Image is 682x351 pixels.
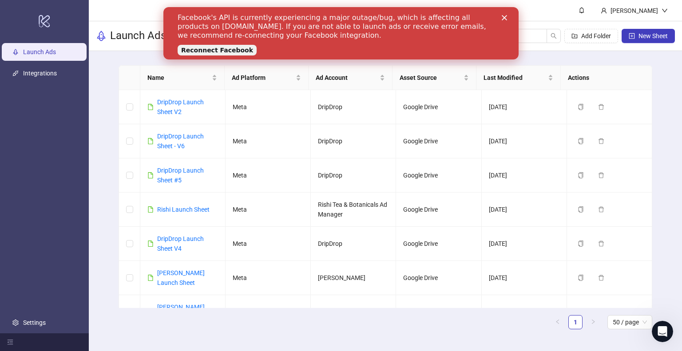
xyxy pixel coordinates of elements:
[157,206,210,213] a: Rishi Launch Sheet
[551,315,565,329] li: Previous Page
[482,295,567,329] td: [DATE]
[662,8,668,14] span: down
[396,295,481,329] td: Google Drive
[482,90,567,124] td: [DATE]
[147,73,210,83] span: Name
[396,227,481,261] td: Google Drive
[581,32,611,39] span: Add Folder
[622,29,675,43] button: New Sheet
[311,193,396,227] td: Rishi Tea & Botanicals Ad Manager
[157,167,204,184] a: DripDrop Launch Sheet #5
[607,315,652,329] div: Page Size
[163,7,519,59] iframe: Intercom live chat banner
[598,241,604,247] span: delete
[578,241,584,247] span: copy
[598,172,604,178] span: delete
[482,193,567,227] td: [DATE]
[311,295,396,329] td: [PERSON_NAME]
[396,261,481,295] td: Google Drive
[607,6,662,16] div: [PERSON_NAME]
[482,227,567,261] td: [DATE]
[578,138,584,144] span: copy
[311,90,396,124] td: DripDrop
[110,29,166,43] h3: Launch Ads
[601,8,607,14] span: user
[147,172,154,178] span: file
[140,66,224,90] th: Name
[598,138,604,144] span: delete
[578,275,584,281] span: copy
[598,206,604,213] span: delete
[555,319,560,324] span: left
[396,124,481,158] td: Google Drive
[23,48,56,55] a: Launch Ads
[482,124,567,158] td: [DATE]
[578,206,584,213] span: copy
[561,66,645,90] th: Actions
[551,315,565,329] button: left
[147,206,154,213] span: file
[586,315,600,329] li: Next Page
[225,66,309,90] th: Ad Platform
[147,241,154,247] span: file
[311,261,396,295] td: [PERSON_NAME]
[311,158,396,193] td: DripDrop
[598,104,604,110] span: delete
[157,304,205,320] a: [PERSON_NAME] Launch Sheet #2
[564,29,618,43] button: Add Folder
[316,73,378,83] span: Ad Account
[147,104,154,110] span: file
[591,319,596,324] span: right
[157,99,204,115] a: DripDrop Launch Sheet V2
[396,193,481,227] td: Google Drive
[629,33,635,39] span: plus-square
[232,73,294,83] span: Ad Platform
[652,321,673,342] iframe: Intercom live chat
[476,66,560,90] th: Last Modified
[226,227,311,261] td: Meta
[96,31,107,41] span: rocket
[157,133,204,150] a: DripDrop Launch Sheet - V6
[578,172,584,178] span: copy
[578,104,584,110] span: copy
[571,33,578,39] span: folder-add
[311,227,396,261] td: DripDrop
[23,70,57,77] a: Integrations
[7,339,13,345] span: menu-fold
[338,8,347,13] div: Close
[147,275,154,281] span: file
[157,269,205,286] a: [PERSON_NAME] Launch Sheet
[226,90,311,124] td: Meta
[311,124,396,158] td: DripDrop
[613,316,647,329] span: 50 / page
[396,90,481,124] td: Google Drive
[482,261,567,295] td: [DATE]
[551,33,557,39] span: search
[226,261,311,295] td: Meta
[226,158,311,193] td: Meta
[157,235,204,252] a: DripDrop Launch Sheet V4
[393,66,476,90] th: Asset Source
[569,316,582,329] a: 1
[226,193,311,227] td: Meta
[226,124,311,158] td: Meta
[579,7,585,13] span: bell
[226,295,311,329] td: Meta
[586,315,600,329] button: right
[568,315,583,329] li: 1
[309,66,393,90] th: Ad Account
[598,275,604,281] span: delete
[23,319,46,326] a: Settings
[482,158,567,193] td: [DATE]
[147,138,154,144] span: file
[396,158,481,193] td: Google Drive
[638,32,668,39] span: New Sheet
[484,73,546,83] span: Last Modified
[400,73,462,83] span: Asset Source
